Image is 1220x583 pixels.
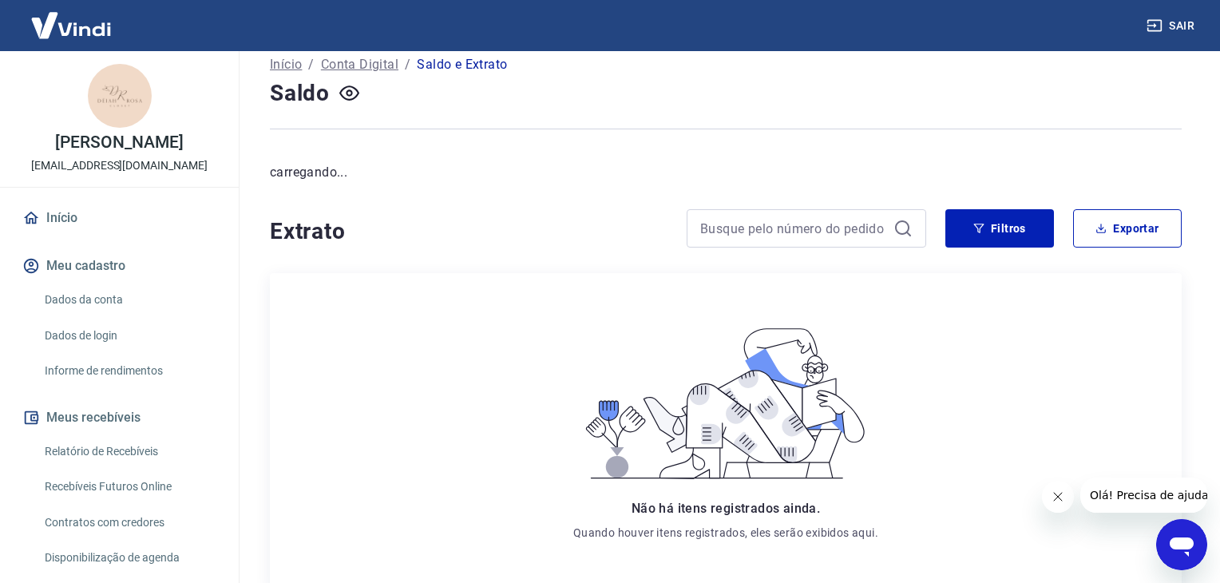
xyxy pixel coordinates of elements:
span: Não há itens registrados ainda. [632,501,820,516]
a: Disponibilização de agenda [38,541,220,574]
button: Meus recebíveis [19,400,220,435]
h4: Extrato [270,216,667,248]
a: Dados da conta [38,284,220,316]
img: Vindi [19,1,123,50]
h4: Saldo [270,77,330,109]
input: Busque pelo número do pedido [700,216,887,240]
p: / [405,55,410,74]
p: Saldo e Extrato [417,55,507,74]
span: Olá! Precisa de ajuda? [10,11,134,24]
iframe: Mensagem da empresa [1080,478,1207,513]
p: [EMAIL_ADDRESS][DOMAIN_NAME] [31,157,208,174]
p: / [308,55,314,74]
a: Recebíveis Futuros Online [38,470,220,503]
button: Filtros [945,209,1054,248]
a: Relatório de Recebíveis [38,435,220,468]
button: Sair [1143,11,1201,41]
button: Exportar [1073,209,1182,248]
iframe: Fechar mensagem [1042,481,1074,513]
p: carregando... [270,163,1182,182]
a: Informe de rendimentos [38,355,220,387]
p: [PERSON_NAME] [55,134,183,151]
a: Início [270,55,302,74]
p: Quando houver itens registrados, eles serão exibidos aqui. [573,525,878,541]
a: Dados de login [38,319,220,352]
img: c4a1af80-ce7c-4adc-a5e4-a2d3b01726b2.jpeg [88,64,152,128]
a: Conta Digital [321,55,398,74]
a: Contratos com credores [38,506,220,539]
iframe: Botão para abrir a janela de mensagens [1156,519,1207,570]
a: Início [19,200,220,236]
button: Meu cadastro [19,248,220,284]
